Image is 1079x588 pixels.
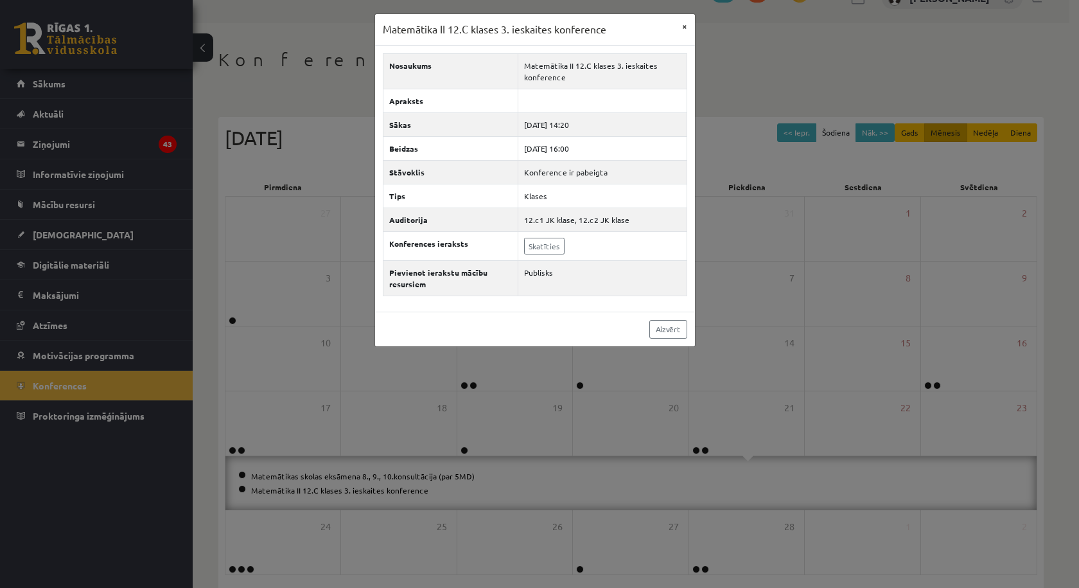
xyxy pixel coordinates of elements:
th: Konferences ieraksts [383,231,518,260]
th: Pievienot ierakstu mācību resursiem [383,260,518,296]
th: Stāvoklis [383,160,518,184]
td: Konference ir pabeigta [518,160,687,184]
td: Publisks [518,260,687,296]
th: Apraksts [383,89,518,112]
td: Klases [518,184,687,208]
a: Aizvērt [649,320,687,339]
td: [DATE] 16:00 [518,136,687,160]
th: Sākas [383,112,518,136]
td: [DATE] 14:20 [518,112,687,136]
td: 12.c1 JK klase, 12.c2 JK klase [518,208,687,231]
h3: Matemātika II 12.C klases 3. ieskaites konference [383,22,606,37]
th: Beidzas [383,136,518,160]
th: Nosaukums [383,53,518,89]
th: Auditorija [383,208,518,231]
td: Matemātika II 12.C klases 3. ieskaites konference [518,53,687,89]
button: × [674,14,695,39]
th: Tips [383,184,518,208]
a: Skatīties [524,238,565,254]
